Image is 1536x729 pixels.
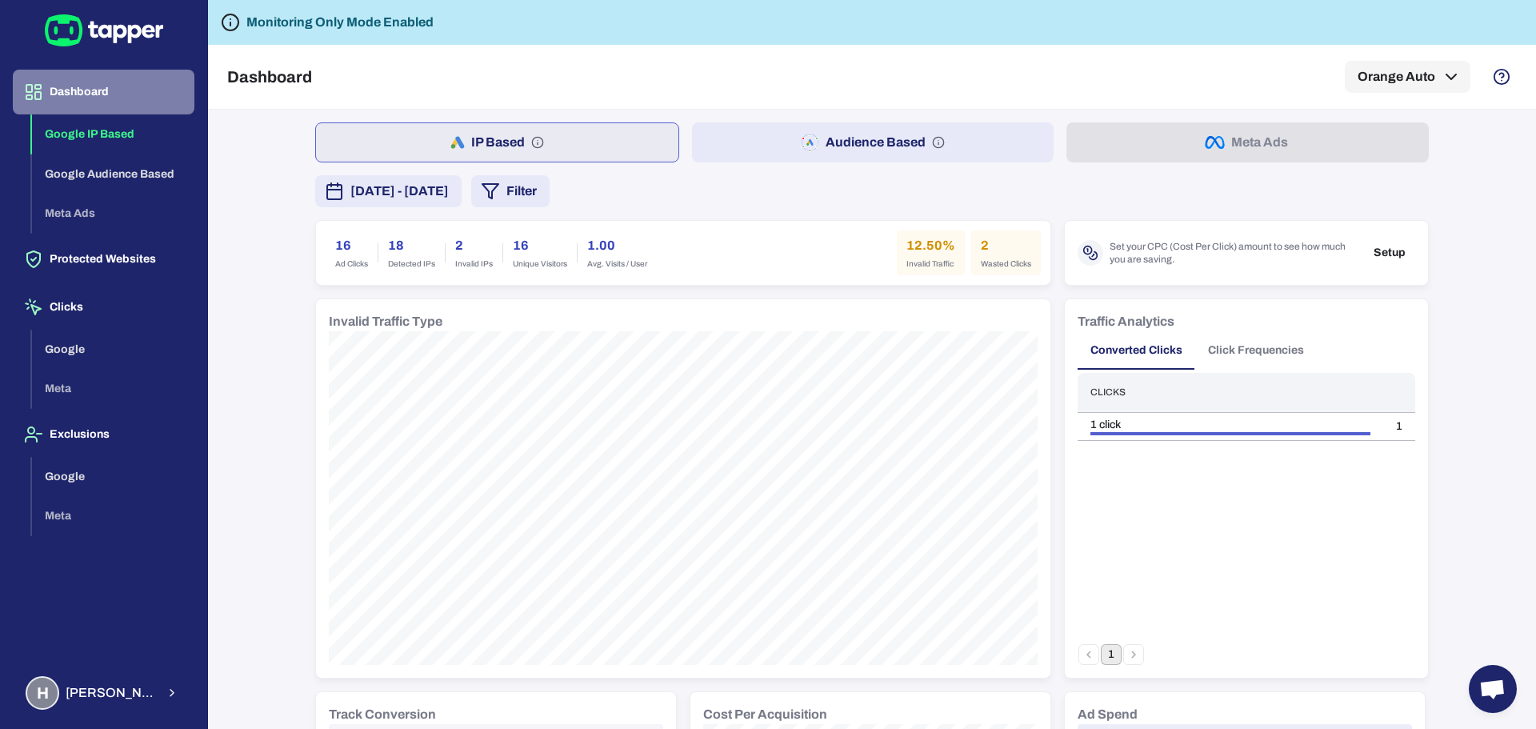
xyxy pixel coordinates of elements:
span: Ad Clicks [335,258,368,270]
button: Google [32,330,194,370]
button: H[PERSON_NAME] Moaref [13,670,194,716]
div: 1 click [1090,418,1370,432]
button: [DATE] - [DATE] [315,175,462,207]
svg: Tapper is not blocking any fraudulent activity for this domain [221,13,240,32]
button: Filter [471,175,550,207]
a: Dashboard [13,84,194,98]
button: Protected Websites [13,237,194,282]
h5: Dashboard [227,67,312,86]
h6: 2 [981,236,1031,255]
span: Detected IPs [388,258,435,270]
h6: Ad Spend [1078,705,1138,724]
button: Dashboard [13,70,194,114]
span: Set your CPC (Cost Per Click) amount to see how much you are saving. [1110,240,1358,266]
h6: 12.50% [906,236,955,255]
span: Wasted Clicks [981,258,1031,270]
svg: Audience based: Search, Display, Shopping, Video Performance Max, Demand Generation [932,136,945,149]
div: Open chat [1469,665,1517,713]
button: Clicks [13,285,194,330]
div: H [26,676,59,710]
button: Google IP Based [32,114,194,154]
span: [PERSON_NAME] Moaref [66,685,156,701]
nav: pagination navigation [1078,644,1145,665]
h6: 2 [455,236,493,255]
h6: Traffic Analytics [1078,312,1174,331]
span: Unique Visitors [513,258,567,270]
span: Avg. Visits / User [587,258,647,270]
h6: 16 [335,236,368,255]
h6: 16 [513,236,567,255]
a: Protected Websites [13,251,194,265]
h6: Monitoring Only Mode Enabled [246,13,434,32]
h6: Cost Per Acquisition [703,705,827,724]
a: Google Audience Based [32,166,194,179]
span: Invalid IPs [455,258,493,270]
button: Google Audience Based [32,154,194,194]
span: [DATE] - [DATE] [350,182,449,201]
button: Exclusions [13,412,194,457]
button: Setup [1364,241,1415,265]
a: Exclusions [13,427,194,440]
button: IP Based [315,122,679,162]
th: Clicks [1078,373,1383,412]
a: Google [32,341,194,354]
span: Invalid Traffic [906,258,955,270]
button: Converted Clicks [1078,331,1195,370]
h6: Invalid Traffic Type [329,312,442,331]
a: Clicks [13,299,194,313]
a: Google IP Based [32,126,194,140]
button: Click Frequencies [1195,331,1317,370]
svg: IP based: Search, Display, and Shopping. [531,136,544,149]
button: page 1 [1101,644,1122,665]
h6: 18 [388,236,435,255]
h6: Track Conversion [329,705,436,724]
button: Google [32,457,194,497]
a: Google [32,468,194,482]
td: 1 [1383,412,1415,440]
h6: 1.00 [587,236,647,255]
button: Orange Auto [1345,61,1470,93]
button: Audience Based [692,122,1054,162]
